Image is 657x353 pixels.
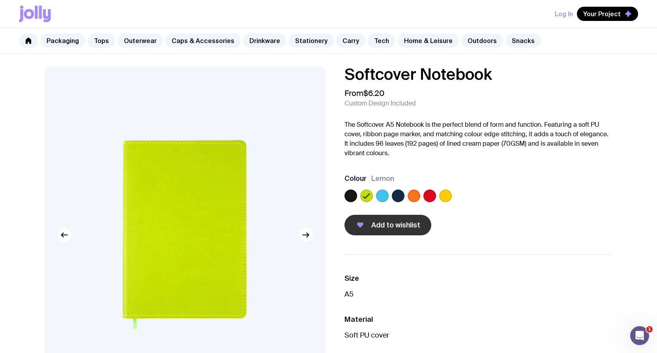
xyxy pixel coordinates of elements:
a: Snacks [505,34,541,48]
h1: Softcover Notebook [344,66,613,82]
a: Home & Leisure [398,34,459,48]
h3: Colour [344,174,367,183]
a: Outerwear [118,34,163,48]
a: Packaging [40,34,85,48]
span: Lemon [371,174,394,183]
span: Custom Design Included [344,100,416,107]
a: Outdoors [461,34,503,48]
a: Caps & Accessories [165,34,241,48]
a: Tech [368,34,395,48]
a: Drinkware [243,34,286,48]
h3: Size [344,274,613,283]
p: Soft PU cover [344,330,613,340]
button: Log In [555,7,573,21]
p: The Softcover A5 Notebook is the perfect blend of form and function. Featuring a soft PU cover, r... [344,120,613,158]
p: A5 [344,289,613,299]
button: Add to wishlist [344,215,431,235]
button: Your Project [577,7,638,21]
span: From [344,88,384,98]
span: $6.20 [363,88,384,98]
a: Tops [88,34,115,48]
span: 1 [646,326,653,332]
a: Carry [336,34,365,48]
h3: Material [344,315,613,324]
a: Stationery [289,34,334,48]
iframe: Intercom live chat [630,326,649,345]
span: Add to wishlist [371,220,420,230]
span: Your Project [583,10,621,18]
